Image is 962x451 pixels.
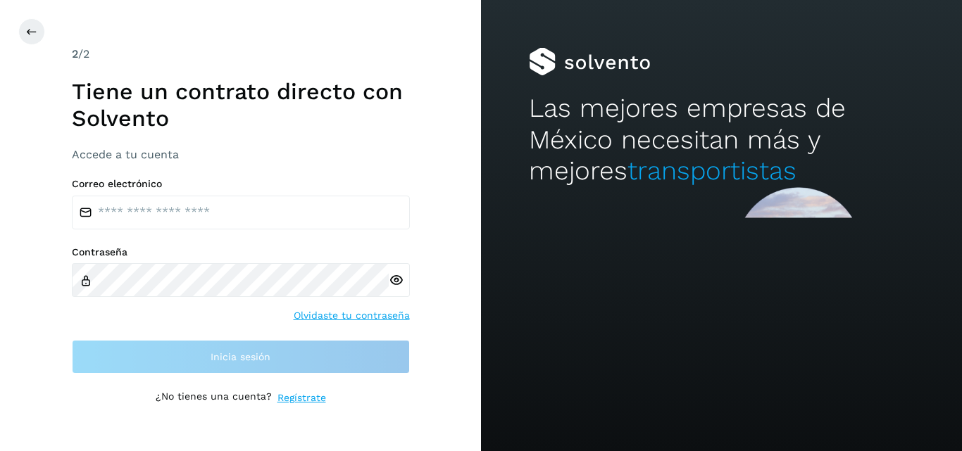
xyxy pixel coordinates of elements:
h2: Las mejores empresas de México necesitan más y mejores [529,93,913,186]
label: Correo electrónico [72,178,410,190]
h3: Accede a tu cuenta [72,148,410,161]
h1: Tiene un contrato directo con Solvento [72,78,410,132]
a: Regístrate [277,390,326,405]
span: Inicia sesión [211,352,270,362]
div: /2 [72,46,410,63]
label: Contraseña [72,246,410,258]
p: ¿No tienes una cuenta? [156,390,272,405]
span: 2 [72,47,78,61]
button: Inicia sesión [72,340,410,374]
a: Olvidaste tu contraseña [294,308,410,323]
span: transportistas [627,155,797,186]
